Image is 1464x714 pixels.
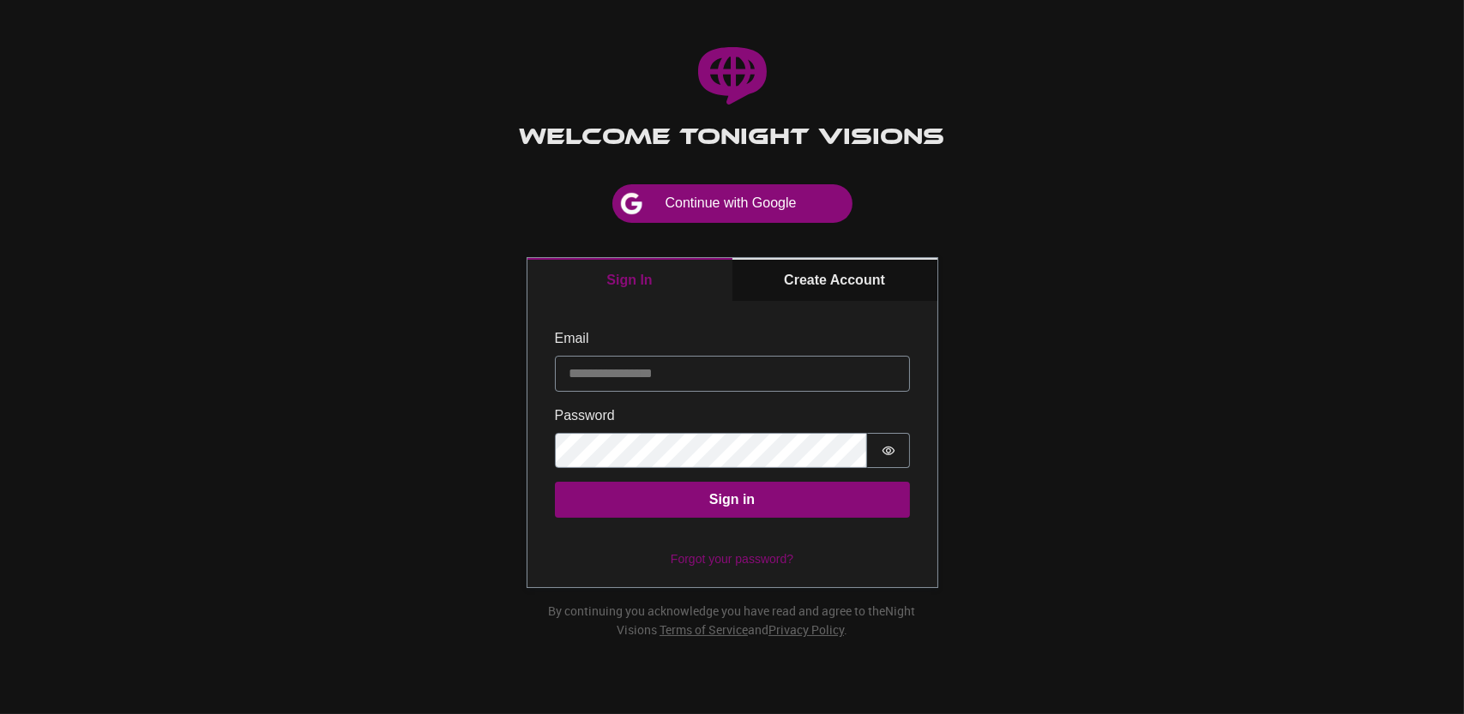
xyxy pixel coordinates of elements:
button: Continue with Google [612,184,852,223]
button: Create Account [732,258,937,301]
label: Email [555,328,910,349]
button: Forgot your password? [660,545,804,573]
a: Terms of Service [660,621,748,638]
h6: By continuing you acknowledge you have read and agree to the Night Visions and . [527,602,938,639]
label: Password [555,405,910,426]
button: Sign in [555,482,910,518]
img: Logo [698,47,767,105]
h1: Welcome to Night Visions [520,124,945,150]
img: google.svg [620,192,666,215]
button: Sign In [527,258,732,301]
a: Privacy Policy [768,621,844,638]
button: Show password [867,433,910,469]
